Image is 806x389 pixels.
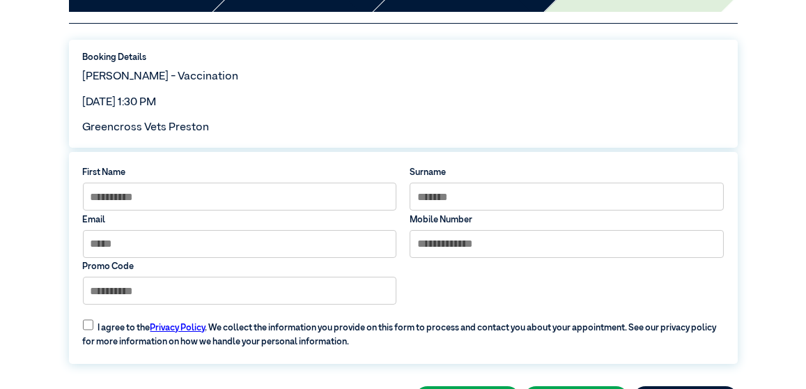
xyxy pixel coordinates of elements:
label: Mobile Number [410,213,723,227]
label: I agree to the . We collect the information you provide on this form to process and contact you a... [76,311,730,349]
label: Booking Details [83,51,724,64]
a: Privacy Policy [150,323,205,333]
label: First Name [83,166,396,179]
span: Greencross Vets Preston [83,122,210,133]
span: [PERSON_NAME] - Vaccination [83,71,239,82]
label: Email [83,213,396,227]
input: I agree to thePrivacy Policy. We collect the information you provide on this form to process and ... [83,319,94,330]
span: [DATE] 1:30 PM [83,97,157,108]
label: Surname [410,166,723,179]
label: Promo Code [83,260,396,273]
